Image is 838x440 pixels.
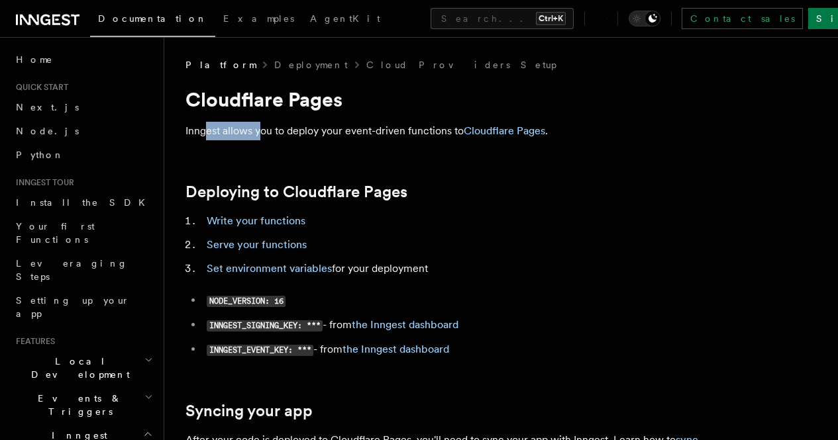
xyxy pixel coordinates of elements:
a: Serve your functions [207,238,307,251]
a: Contact sales [682,8,803,29]
span: Inngest tour [11,177,74,188]
li: - from [203,316,715,335]
h1: Cloudflare Pages [185,87,715,111]
a: Deploying to Cloudflare Pages [185,183,407,201]
a: Setting up your app [11,288,156,326]
a: AgentKit [302,4,388,36]
span: Next.js [16,102,79,112]
span: Local Development [11,355,144,381]
span: Leveraging Steps [16,258,128,282]
span: Features [11,336,55,347]
a: Leveraging Steps [11,251,156,288]
span: Python [16,150,64,160]
a: Set environment variables [207,262,332,275]
a: Cloud Providers Setup [366,58,556,71]
span: Setting up your app [16,295,130,319]
a: Examples [215,4,302,36]
a: Documentation [90,4,215,37]
a: the Inngest dashboard [342,343,449,355]
span: Events & Triggers [11,392,144,418]
a: Write your functions [207,214,305,227]
a: Your first Functions [11,214,156,251]
span: Install the SDK [16,197,153,208]
a: Install the SDK [11,191,156,214]
button: Search...Ctrl+K [431,8,574,29]
kbd: Ctrl+K [536,12,566,25]
span: AgentKit [310,13,380,24]
button: Local Development [11,349,156,386]
a: Next.js [11,95,156,119]
a: Python [11,143,156,167]
li: for your deployment [203,259,715,278]
a: Syncing your app [185,402,313,420]
span: Platform [185,58,256,71]
a: Deployment [274,58,348,71]
a: the Inngest dashboard [352,318,458,331]
code: NODE_VERSION: 16 [207,296,286,307]
button: Events & Triggers [11,386,156,423]
a: Cloudflare Pages [464,124,545,137]
span: Quick start [11,82,68,93]
code: INNGEST_SIGNING_KEY: *** [207,320,323,331]
a: Home [11,48,156,71]
span: Node.js [16,126,79,136]
span: Your first Functions [16,221,95,245]
span: Documentation [98,13,207,24]
p: Inngest allows you to deploy your event-driven functions to . [185,122,715,140]
span: Examples [223,13,294,24]
code: INNGEST_EVENT_KEY: *** [207,345,313,356]
a: Node.js [11,119,156,143]
li: - from [203,340,715,359]
span: Home [16,53,53,66]
button: Toggle dark mode [629,11,660,26]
